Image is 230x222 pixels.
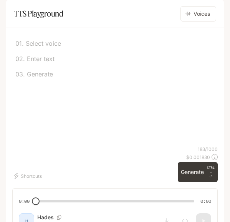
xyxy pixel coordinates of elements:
p: 0 3 . [15,71,25,77]
button: Shortcuts [12,170,45,182]
p: Enter text [25,56,55,62]
button: GenerateCTRL +⏎ [178,162,218,182]
p: Select voice [24,40,61,46]
p: Generate [25,71,53,77]
button: open drawer [6,4,20,18]
button: Voices [180,6,216,22]
p: 0 1 . [15,40,24,46]
p: ⏎ [207,165,215,179]
p: CTRL + [207,165,215,174]
h1: TTS Playground [14,6,63,22]
p: 0 2 . [15,56,25,62]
